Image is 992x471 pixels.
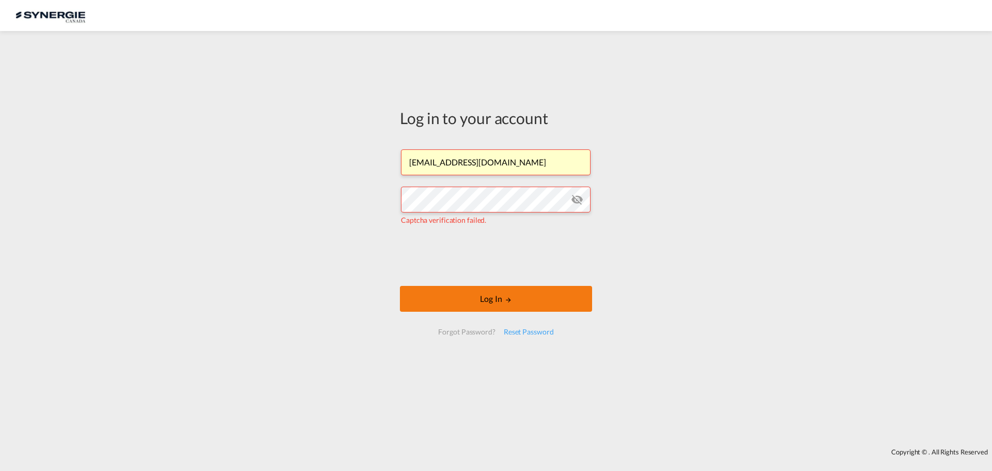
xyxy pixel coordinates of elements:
[417,235,575,276] iframe: reCAPTCHA
[400,286,592,312] button: LOGIN
[400,107,592,129] div: Log in to your account
[571,193,583,206] md-icon: icon-eye-off
[16,4,85,27] img: 1f56c880d42311ef80fc7dca854c8e59.png
[401,216,486,224] span: Captcha verification failed.
[500,323,558,341] div: Reset Password
[434,323,499,341] div: Forgot Password?
[401,149,591,175] input: Enter email/phone number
